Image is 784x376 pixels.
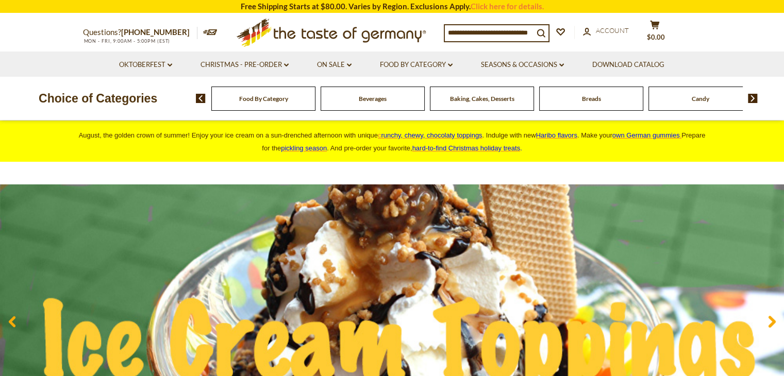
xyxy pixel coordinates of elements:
a: Beverages [359,95,387,102]
span: own German gummies [612,131,680,139]
img: next arrow [748,94,758,103]
a: On Sale [317,59,352,71]
a: Seasons & Occasions [481,59,564,71]
a: hard-to-find Christmas holiday treats [412,144,521,152]
a: Breads [582,95,601,102]
button: $0.00 [640,20,671,46]
a: Christmas - PRE-ORDER [201,59,289,71]
a: [PHONE_NUMBER] [121,27,190,37]
span: $0.00 [647,33,665,41]
span: . [412,144,522,152]
img: previous arrow [196,94,206,103]
span: runchy, chewy, chocolaty toppings [381,131,482,139]
a: Click here for details. [471,2,544,11]
a: own German gummies. [612,131,681,139]
a: Baking, Cakes, Desserts [450,95,514,102]
span: Account [596,26,629,35]
a: pickling season [281,144,327,152]
span: MON - FRI, 9:00AM - 5:00PM (EST) [83,38,171,44]
a: Download Catalog [592,59,664,71]
p: Questions? [83,26,197,39]
a: crunchy, chewy, chocolaty toppings [378,131,482,139]
a: Candy [692,95,709,102]
a: Account [583,25,629,37]
a: Haribo flavors [536,131,577,139]
a: Food By Category [380,59,453,71]
a: Food By Category [239,95,288,102]
a: Oktoberfest [119,59,172,71]
span: August, the golden crown of summer! Enjoy your ice cream on a sun-drenched afternoon with unique ... [79,131,706,152]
